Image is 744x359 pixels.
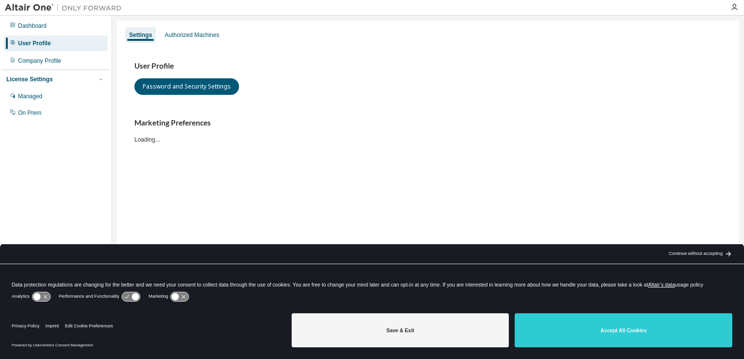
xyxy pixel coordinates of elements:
[5,3,127,13] img: Altair One
[6,75,53,83] div: License Settings
[134,78,239,95] button: Password and Security Settings
[165,31,219,39] div: Authorized Machines
[134,61,722,71] h3: User Profile
[129,31,152,39] div: Settings
[18,39,51,47] div: User Profile
[134,118,722,143] div: Loading...
[18,92,42,100] div: Managed
[18,109,41,117] div: On Prem
[18,57,61,65] div: Company Profile
[18,22,47,30] div: Dashboard
[134,118,722,128] h3: Marketing Preferences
